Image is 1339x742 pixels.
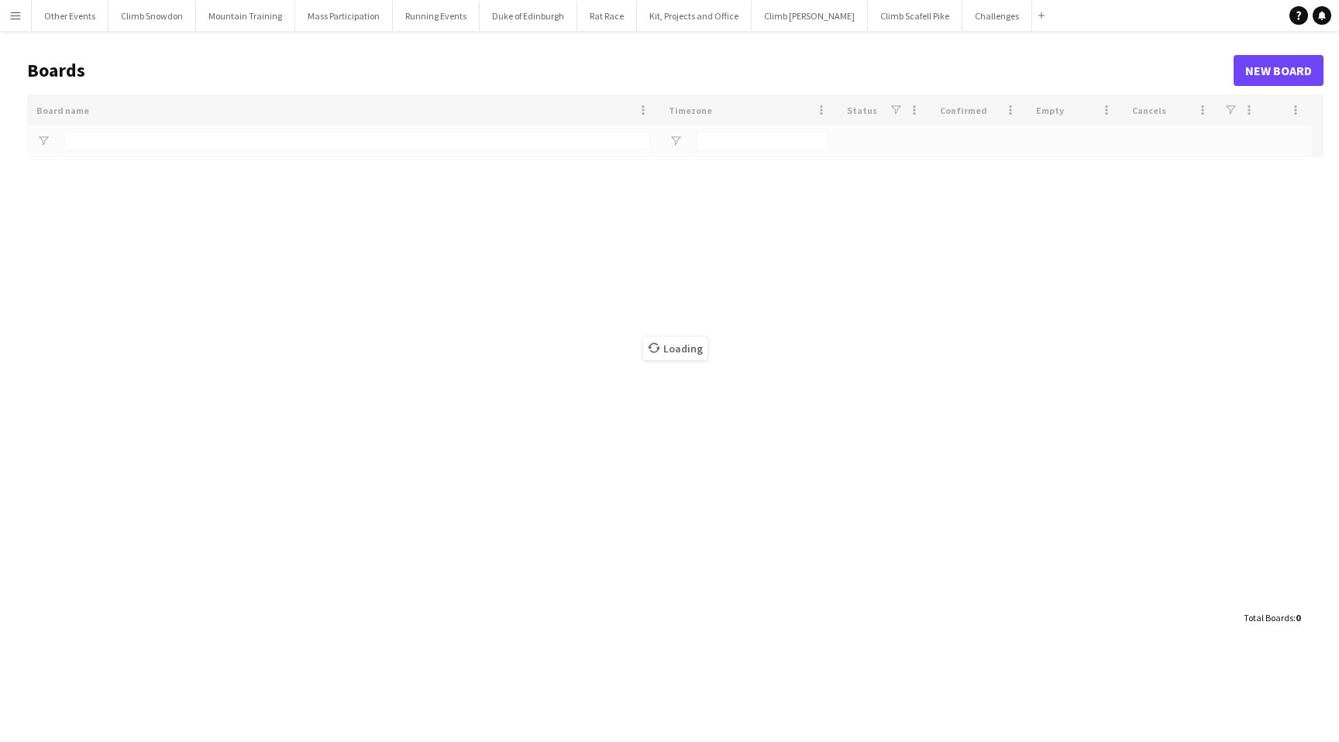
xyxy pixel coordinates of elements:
[637,1,752,31] button: Kit, Projects and Office
[752,1,868,31] button: Climb [PERSON_NAME]
[962,1,1032,31] button: Challenges
[108,1,196,31] button: Climb Snowdon
[393,1,480,31] button: Running Events
[643,337,707,360] span: Loading
[1296,612,1300,623] span: 0
[1244,603,1300,633] div: :
[868,1,962,31] button: Climb Scafell Pike
[295,1,393,31] button: Mass Participation
[32,1,108,31] button: Other Events
[480,1,577,31] button: Duke of Edinburgh
[27,59,1234,82] h1: Boards
[196,1,295,31] button: Mountain Training
[1244,612,1293,623] span: Total Boards
[1234,55,1324,86] a: New Board
[577,1,637,31] button: Rat Race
